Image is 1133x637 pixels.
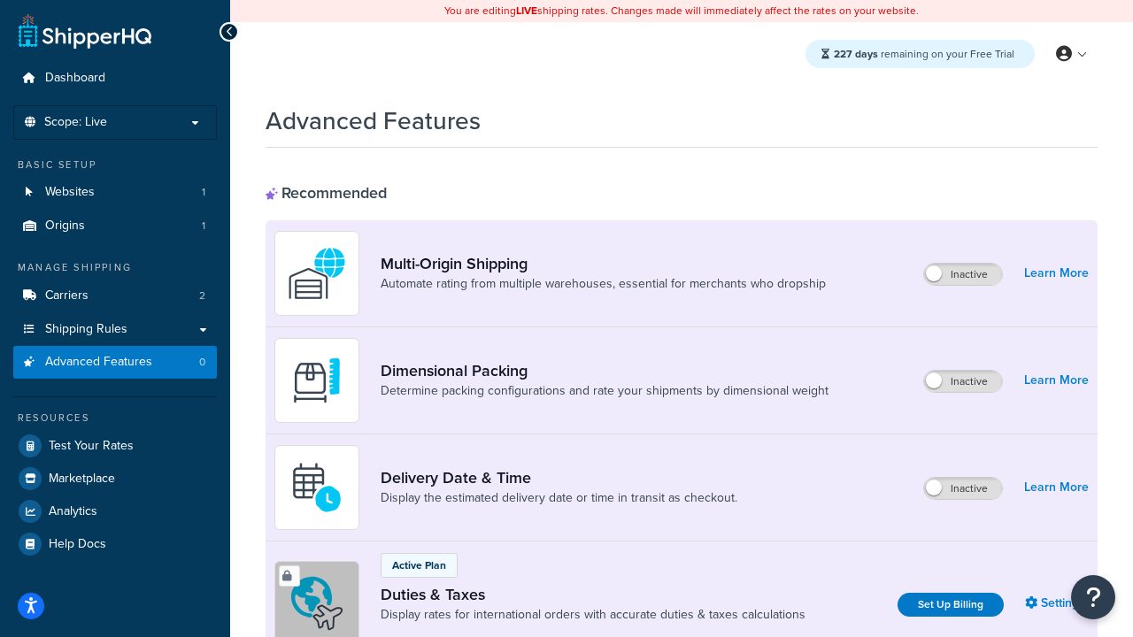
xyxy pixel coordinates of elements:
[266,104,481,138] h1: Advanced Features
[924,478,1002,499] label: Inactive
[202,185,205,200] span: 1
[199,288,205,303] span: 2
[13,411,217,426] div: Resources
[1071,575,1115,619] button: Open Resource Center
[381,585,805,604] a: Duties & Taxes
[45,185,95,200] span: Websites
[13,463,217,495] a: Marketplace
[199,355,205,370] span: 0
[381,275,826,293] a: Automate rating from multiple warehouses, essential for merchants who dropship
[49,439,134,454] span: Test Your Rates
[1025,591,1089,616] a: Settings
[49,504,97,519] span: Analytics
[1024,475,1089,500] a: Learn More
[13,528,217,560] a: Help Docs
[13,430,217,462] a: Test Your Rates
[1024,368,1089,393] a: Learn More
[44,115,107,130] span: Scope: Live
[13,210,217,242] a: Origins1
[45,322,127,337] span: Shipping Rules
[13,260,217,275] div: Manage Shipping
[286,349,348,411] img: DTVBYsAAAAAASUVORK5CYII=
[45,288,89,303] span: Carriers
[45,355,152,370] span: Advanced Features
[13,313,217,346] a: Shipping Rules
[45,219,85,234] span: Origins
[381,468,737,487] a: Delivery Date & Time
[286,457,348,518] img: gfkeb5ejjkALwAAAABJRU5ErkJggg==
[381,489,737,507] a: Display the estimated delivery date or time in transit as checkout.
[49,537,106,552] span: Help Docs
[516,3,537,19] b: LIVE
[381,361,829,380] a: Dimensional Packing
[834,46,878,62] strong: 227 days
[13,346,217,379] a: Advanced Features0
[45,71,105,86] span: Dashboard
[13,176,217,209] a: Websites1
[924,371,1002,392] label: Inactive
[266,183,387,203] div: Recommended
[286,242,348,304] img: WatD5o0RtDAAAAAElFTkSuQmCC
[392,557,446,573] p: Active Plan
[13,210,217,242] li: Origins
[381,382,829,400] a: Determine packing configurations and rate your shipments by dimensional weight
[13,346,217,379] li: Advanced Features
[898,593,1004,617] a: Set Up Billing
[13,495,217,527] a: Analytics
[13,157,217,173] div: Basic Setup
[13,280,217,312] li: Carriers
[381,254,826,273] a: Multi-Origin Shipping
[13,62,217,95] a: Dashboard
[924,264,1002,285] label: Inactive
[834,46,1014,62] span: remaining on your Free Trial
[202,219,205,234] span: 1
[381,606,805,624] a: Display rates for international orders with accurate duties & taxes calculations
[13,176,217,209] li: Websites
[1024,261,1089,286] a: Learn More
[13,280,217,312] a: Carriers2
[49,472,115,487] span: Marketplace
